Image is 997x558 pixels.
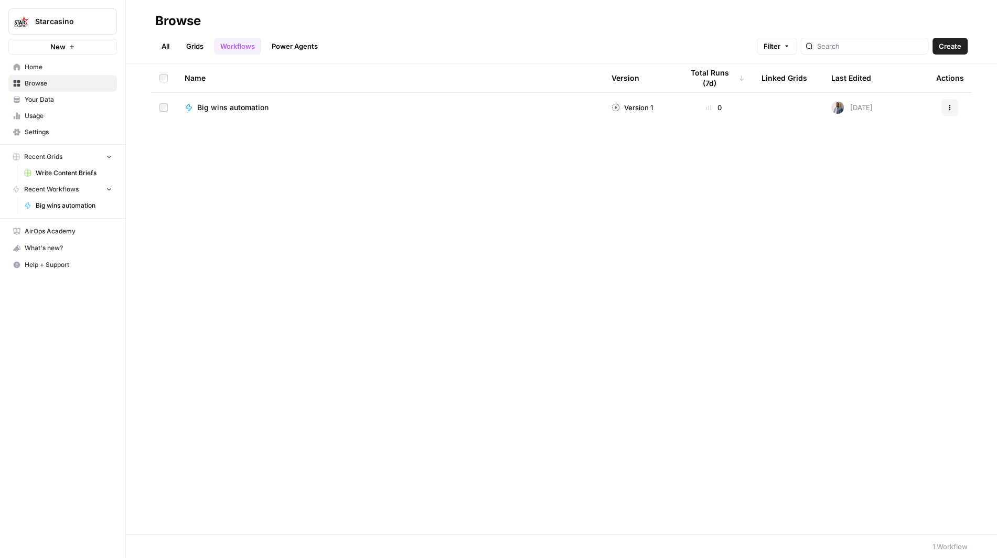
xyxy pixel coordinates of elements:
[25,111,112,121] span: Usage
[25,127,112,137] span: Settings
[939,41,961,51] span: Create
[8,59,117,76] a: Home
[8,181,117,197] button: Recent Workflows
[831,63,871,92] div: Last Edited
[180,38,210,55] a: Grids
[817,41,924,51] input: Search
[9,240,116,256] div: What's new?
[35,16,99,27] span: Starcasino
[24,185,79,194] span: Recent Workflows
[831,101,844,114] img: 542af2wjek5zirkck3dd1n2hljhm
[25,260,112,270] span: Help + Support
[12,12,31,31] img: Starcasino Logo
[25,62,112,72] span: Home
[8,39,117,55] button: New
[214,38,261,55] a: Workflows
[25,79,112,88] span: Browse
[8,108,117,124] a: Usage
[8,256,117,273] button: Help + Support
[197,102,269,113] span: Big wins automation
[8,240,117,256] button: What's new?
[265,38,324,55] a: Power Agents
[185,102,595,113] a: Big wins automation
[19,165,117,181] a: Write Content Briefs
[19,197,117,214] a: Big wins automation
[8,8,117,35] button: Workspace: Starcasino
[762,63,807,92] div: Linked Grids
[25,95,112,104] span: Your Data
[8,124,117,141] a: Settings
[683,102,745,113] div: 0
[683,63,745,92] div: Total Runs (7d)
[50,41,66,52] span: New
[932,38,968,55] button: Create
[8,75,117,92] a: Browse
[36,168,112,178] span: Write Content Briefs
[24,152,62,162] span: Recent Grids
[612,102,653,113] div: Version 1
[8,91,117,108] a: Your Data
[155,13,201,29] div: Browse
[936,63,964,92] div: Actions
[25,227,112,236] span: AirOps Academy
[764,41,780,51] span: Filter
[155,38,176,55] a: All
[932,541,968,552] div: 1 Workflow
[831,101,873,114] div: [DATE]
[36,201,112,210] span: Big wins automation
[185,63,595,92] div: Name
[8,149,117,165] button: Recent Grids
[612,63,639,92] div: Version
[8,223,117,240] a: AirOps Academy
[757,38,797,55] button: Filter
